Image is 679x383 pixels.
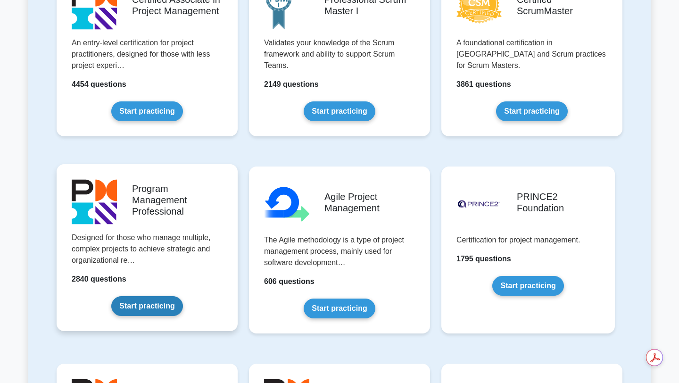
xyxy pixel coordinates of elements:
[496,101,567,121] a: Start practicing
[111,296,182,316] a: Start practicing
[111,101,182,121] a: Start practicing
[304,101,375,121] a: Start practicing
[304,299,375,318] a: Start practicing
[492,276,563,296] a: Start practicing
